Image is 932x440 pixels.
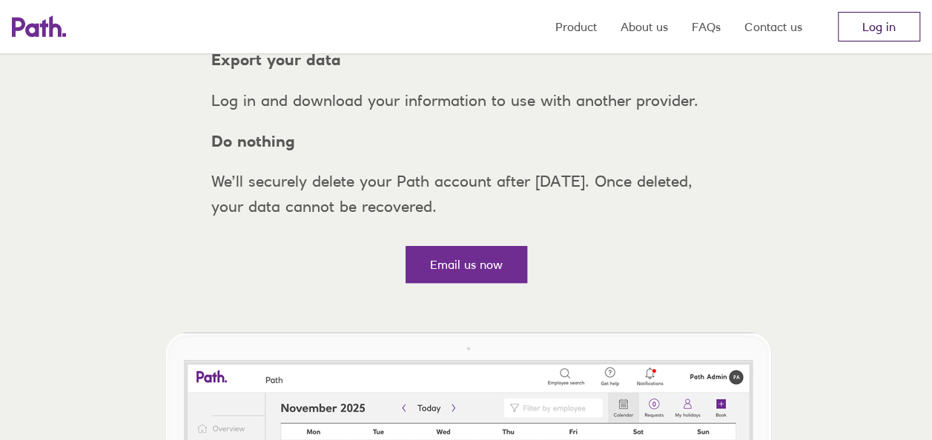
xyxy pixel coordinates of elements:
[406,246,527,283] a: Email us now
[199,88,733,113] p: Log in and download your information to use with another provider.
[211,132,295,150] strong: Do nothing
[199,169,733,219] p: We’ll securely delete your Path account after [DATE]. Once deleted, your data cannot be recovered.
[838,12,920,41] a: Log in
[211,50,341,69] strong: Export your data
